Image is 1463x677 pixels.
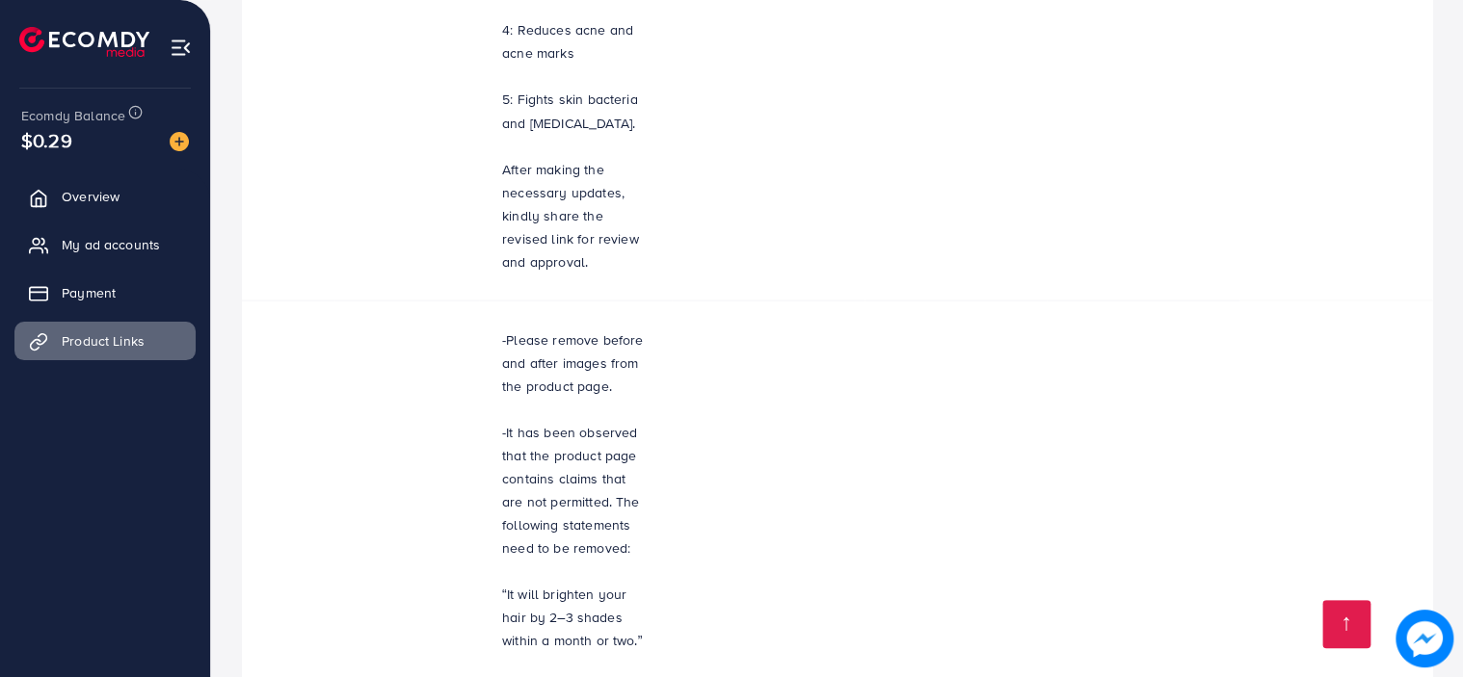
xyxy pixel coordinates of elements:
[1396,610,1453,667] img: image
[21,106,125,125] span: Ecomdy Balance
[14,322,196,360] a: Product Links
[14,177,196,216] a: Overview
[62,187,120,206] span: Overview
[62,235,160,254] span: My ad accounts
[502,89,649,135] p: 5: Fights skin bacteria and [MEDICAL_DATA].
[502,328,649,398] p: -Please remove before and after images from the product page.
[502,19,649,65] p: 4: Reduces acne and acne marks
[502,158,649,273] p: After making the necessary updates, kindly share the revised link for review and approval.
[62,331,145,351] span: Product Links
[170,37,192,59] img: menu
[170,132,189,151] img: image
[502,421,649,560] p: -It has been observed that the product page contains claims that are not permitted. The following...
[502,583,649,652] p: “It will brighten your hair by 2–3 shades within a month or two.”
[62,283,116,302] span: Payment
[14,225,196,264] a: My ad accounts
[19,27,149,57] img: logo
[14,273,196,312] a: Payment
[21,126,72,154] span: $0.29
